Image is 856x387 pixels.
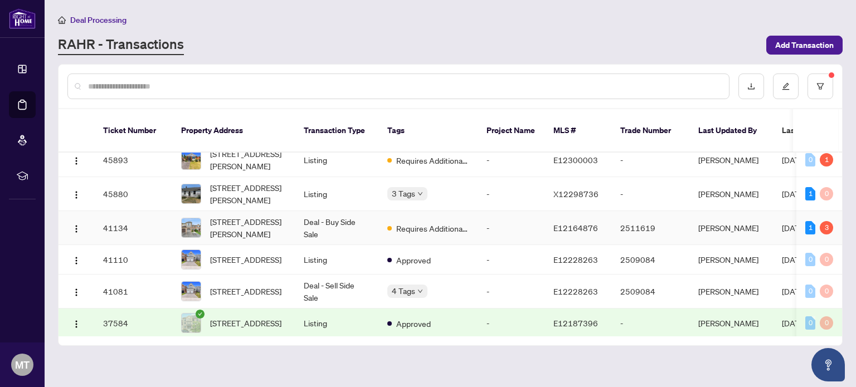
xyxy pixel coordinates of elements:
[478,177,544,211] td: -
[782,155,806,165] span: [DATE]
[72,288,81,297] img: Logo
[738,74,764,99] button: download
[611,143,689,177] td: -
[182,150,201,169] img: thumbnail-img
[396,254,431,266] span: Approved
[805,285,815,298] div: 0
[72,320,81,329] img: Logo
[478,245,544,275] td: -
[210,182,286,206] span: [STREET_ADDRESS][PERSON_NAME]
[15,357,30,373] span: MT
[72,224,81,233] img: Logo
[67,314,85,332] button: Logo
[9,8,36,29] img: logo
[689,308,773,338] td: [PERSON_NAME]
[417,288,423,294] span: down
[805,221,815,234] div: 1
[611,275,689,308] td: 2509084
[553,318,598,328] span: E12187396
[478,109,544,153] th: Project Name
[378,109,478,153] th: Tags
[611,177,689,211] td: -
[182,184,201,203] img: thumbnail-img
[58,16,66,24] span: home
[766,36,843,55] button: Add Transaction
[94,275,172,308] td: 41081
[94,143,172,177] td: 45893
[182,313,201,332] img: thumbnail-img
[478,308,544,338] td: -
[295,211,378,245] td: Deal - Buy Side Sale
[805,187,815,200] div: 1
[611,308,689,338] td: -
[689,211,773,245] td: [PERSON_NAME]
[811,348,845,381] button: Open asap
[747,82,755,90] span: download
[553,286,598,296] span: E12228263
[553,223,598,233] span: E12164876
[172,109,295,153] th: Property Address
[478,211,544,245] td: -
[816,82,824,90] span: filter
[689,275,773,308] td: [PERSON_NAME]
[553,155,598,165] span: E12300003
[478,143,544,177] td: -
[782,82,790,90] span: edit
[820,153,833,166] div: 1
[67,282,85,300] button: Logo
[689,143,773,177] td: [PERSON_NAME]
[478,275,544,308] td: -
[67,185,85,203] button: Logo
[182,250,201,269] img: thumbnail-img
[94,211,172,245] td: 41134
[396,222,469,234] span: Requires Additional Docs
[689,177,773,211] td: [PERSON_NAME]
[182,218,201,237] img: thumbnail-img
[820,221,833,234] div: 3
[210,215,286,240] span: [STREET_ADDRESS][PERSON_NAME]
[94,177,172,211] td: 45880
[820,316,833,330] div: 0
[182,282,201,301] img: thumbnail-img
[210,253,281,266] span: [STREET_ADDRESS]
[782,318,806,328] span: [DATE]
[805,316,815,330] div: 0
[392,285,415,297] span: 4 Tags
[689,109,773,153] th: Last Updated By
[210,285,281,297] span: [STREET_ADDRESS]
[94,109,172,153] th: Ticket Number
[94,245,172,275] td: 41110
[820,253,833,266] div: 0
[544,109,611,153] th: MLS #
[70,15,127,25] span: Deal Processing
[805,253,815,266] div: 0
[392,187,415,200] span: 3 Tags
[689,245,773,275] td: [PERSON_NAME]
[72,156,81,165] img: Logo
[295,177,378,211] td: Listing
[72,256,81,265] img: Logo
[58,35,184,55] a: RAHR - Transactions
[553,254,598,264] span: E12228263
[553,189,599,199] span: X12298736
[808,74,833,99] button: filter
[396,317,431,330] span: Approved
[295,143,378,177] td: Listing
[820,187,833,200] div: 0
[67,151,85,169] button: Logo
[210,148,286,172] span: [STREET_ADDRESS][PERSON_NAME]
[67,219,85,237] button: Logo
[782,223,806,233] span: [DATE]
[295,308,378,338] td: Listing
[611,109,689,153] th: Trade Number
[820,285,833,298] div: 0
[210,317,281,329] span: [STREET_ADDRESS]
[295,275,378,308] td: Deal - Sell Side Sale
[782,286,806,296] span: [DATE]
[782,254,806,264] span: [DATE]
[773,74,799,99] button: edit
[611,245,689,275] td: 2509084
[782,124,850,136] span: Last Modified Date
[196,310,205,319] span: check-circle
[67,251,85,268] button: Logo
